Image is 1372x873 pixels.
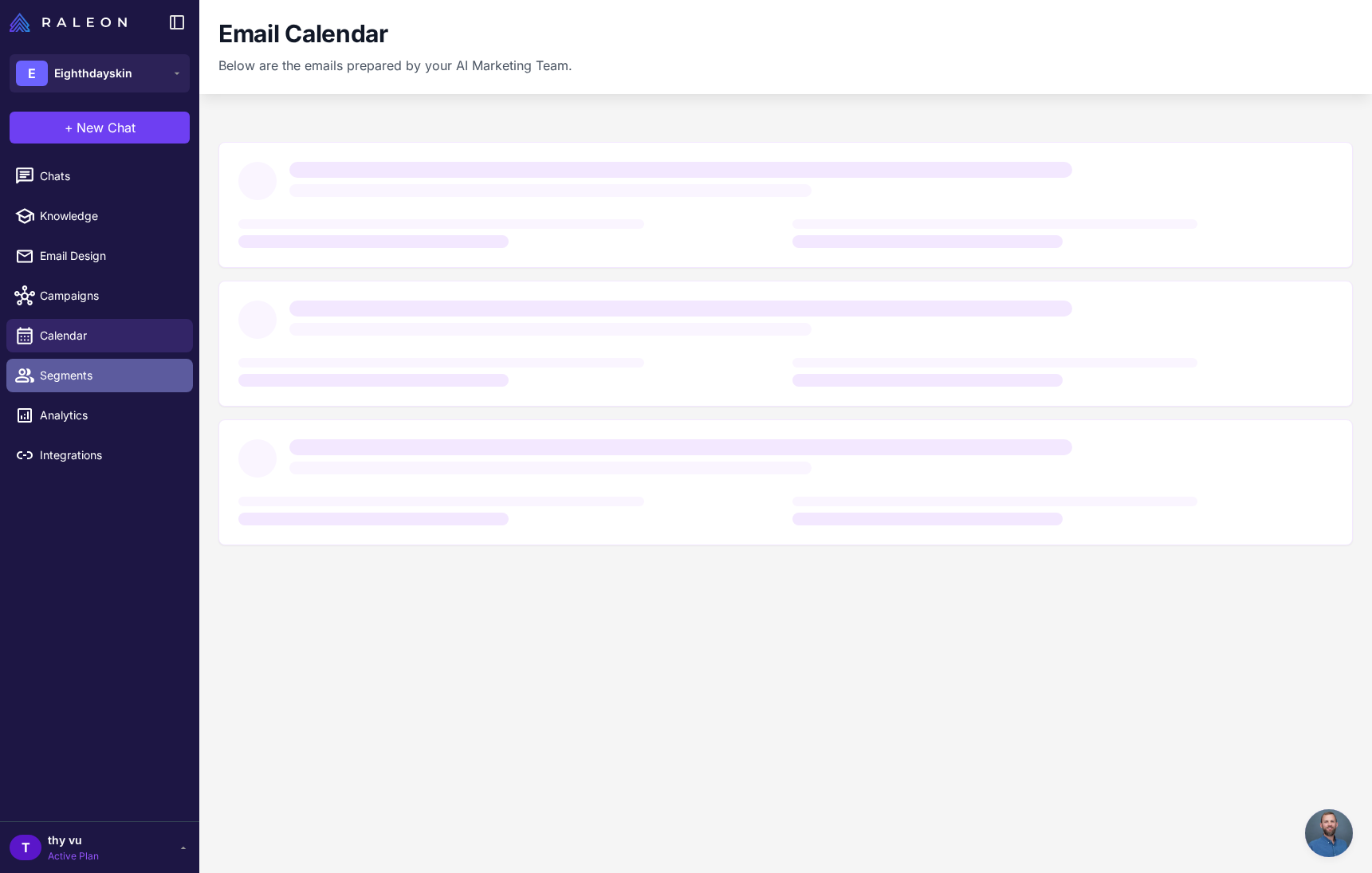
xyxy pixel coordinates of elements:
span: Active Plan [48,849,99,863]
span: Campaigns [40,287,180,305]
span: Calendar [40,327,180,344]
button: +New Chat [10,112,190,144]
a: Integrations [6,438,193,472]
span: + [65,118,73,137]
span: Analytics [40,407,180,424]
a: Email Design [6,239,193,273]
a: Analytics [6,399,193,432]
span: Integrations [40,446,180,464]
img: Raleon Logo [10,13,127,32]
button: EEighthdayskin [10,54,190,92]
a: Chats [6,159,193,193]
div: T [10,835,41,860]
span: Chats [40,167,180,185]
h1: Email Calendar [218,19,388,49]
a: Raleon Logo [10,13,133,32]
span: Eighthdayskin [54,65,132,82]
div: E [16,61,48,86]
a: Calendar [6,319,193,352]
span: thy vu [48,832,99,849]
div: Open chat [1305,809,1353,857]
span: Segments [40,367,180,384]
span: Knowledge [40,207,180,225]
span: Email Design [40,247,180,265]
span: New Chat [77,118,136,137]
a: Campaigns [6,279,193,313]
a: Segments [6,359,193,392]
p: Below are the emails prepared by your AI Marketing Team. [218,56,572,75]
a: Knowledge [6,199,193,233]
